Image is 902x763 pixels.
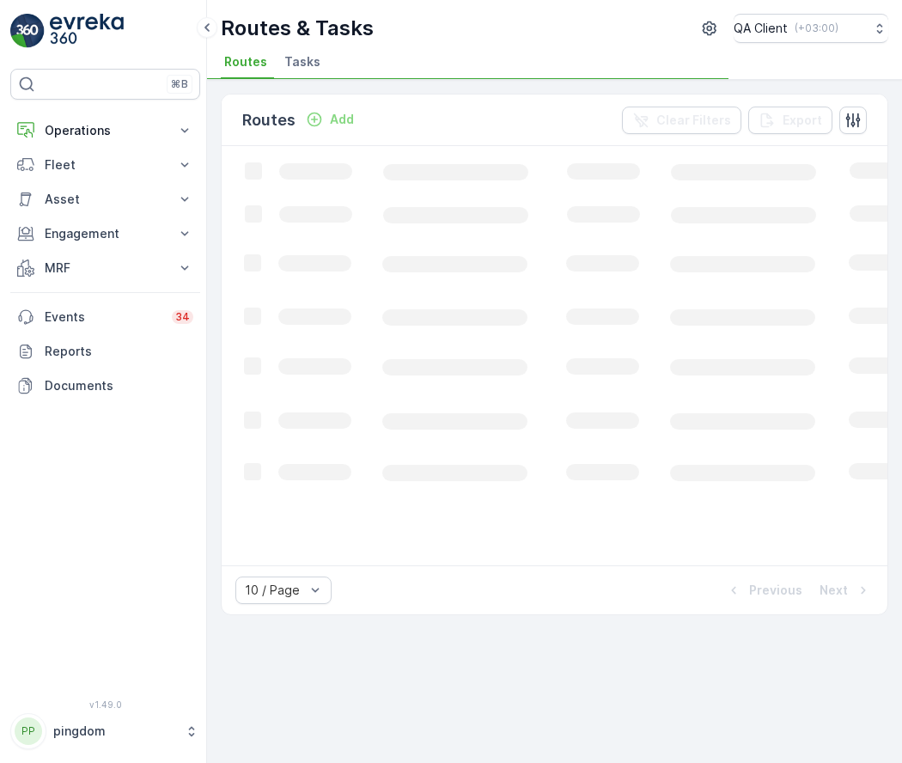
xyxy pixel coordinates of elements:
[10,113,200,148] button: Operations
[10,713,200,749] button: PPpingdom
[45,191,166,208] p: Asset
[330,111,354,128] p: Add
[45,308,162,326] p: Events
[818,580,874,601] button: Next
[795,21,838,35] p: ( +03:00 )
[284,53,320,70] span: Tasks
[734,14,888,43] button: QA Client(+03:00)
[45,122,166,139] p: Operations
[45,343,193,360] p: Reports
[224,53,267,70] span: Routes
[171,77,188,91] p: ⌘B
[783,112,822,129] p: Export
[221,15,374,42] p: Routes & Tasks
[45,156,166,174] p: Fleet
[622,107,741,134] button: Clear Filters
[299,109,361,130] button: Add
[45,377,193,394] p: Documents
[820,582,848,599] p: Next
[242,108,296,132] p: Routes
[734,20,788,37] p: QA Client
[175,310,190,324] p: 34
[15,717,42,745] div: PP
[10,251,200,285] button: MRF
[748,107,832,134] button: Export
[10,148,200,182] button: Fleet
[749,582,802,599] p: Previous
[10,334,200,369] a: Reports
[45,259,166,277] p: MRF
[10,217,200,251] button: Engagement
[10,14,45,48] img: logo
[45,225,166,242] p: Engagement
[53,723,176,740] p: pingdom
[50,14,124,48] img: logo_light-DOdMpM7g.png
[10,699,200,710] span: v 1.49.0
[723,580,804,601] button: Previous
[656,112,731,129] p: Clear Filters
[10,182,200,217] button: Asset
[10,369,200,403] a: Documents
[10,300,200,334] a: Events34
